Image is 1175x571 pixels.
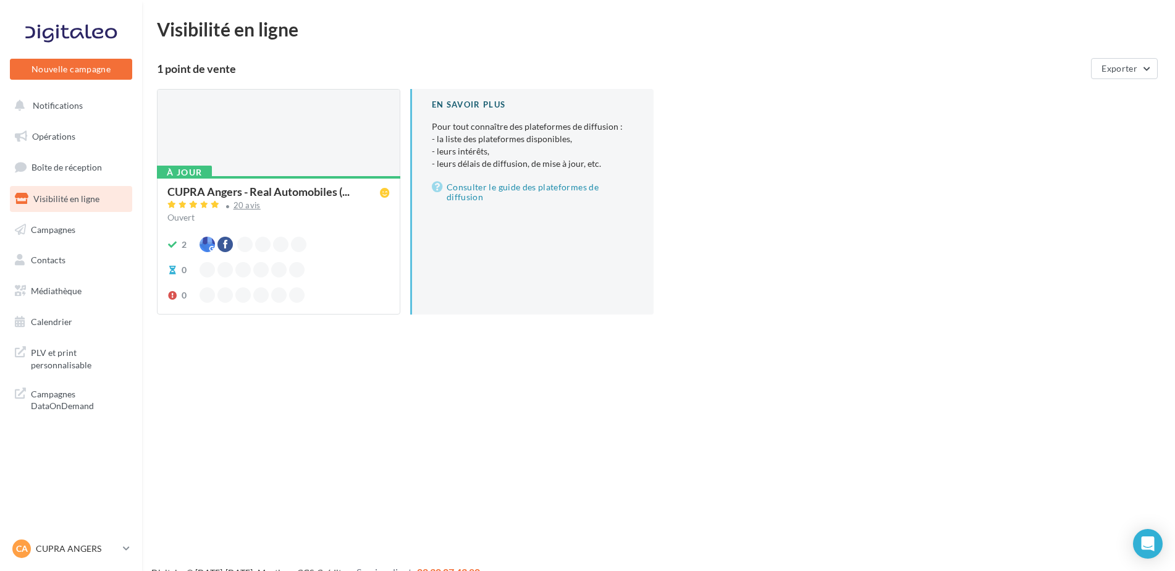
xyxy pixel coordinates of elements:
span: CUPRA Angers - Real Automobiles (... [167,186,350,197]
div: En savoir plus [432,99,634,111]
button: Exporter [1091,58,1158,79]
p: CUPRA ANGERS [36,543,118,555]
span: Visibilité en ligne [33,193,99,204]
span: Médiathèque [31,285,82,296]
a: Opérations [7,124,135,150]
span: Campagnes DataOnDemand [31,386,127,412]
a: Médiathèque [7,278,135,304]
button: Nouvelle campagne [10,59,132,80]
li: - leurs délais de diffusion, de mise à jour, etc. [432,158,634,170]
span: Notifications [33,100,83,111]
a: 20 avis [167,199,390,214]
div: 2 [182,239,187,251]
div: 0 [182,289,187,302]
span: Calendrier [31,316,72,327]
div: À jour [157,166,212,179]
a: Boîte de réception [7,154,135,180]
a: Campagnes DataOnDemand [7,381,135,417]
div: Visibilité en ligne [157,20,1160,38]
button: Notifications [7,93,130,119]
li: - la liste des plateformes disponibles, [432,133,634,145]
span: PLV et print personnalisable [31,344,127,371]
p: Pour tout connaître des plateformes de diffusion : [432,121,634,170]
a: Campagnes [7,217,135,243]
span: Ouvert [167,212,195,222]
a: CA CUPRA ANGERS [10,537,132,560]
span: Exporter [1101,63,1137,74]
a: Consulter le guide des plateformes de diffusion [432,180,634,205]
span: Campagnes [31,224,75,234]
span: Contacts [31,255,65,265]
span: CA [16,543,28,555]
a: Visibilité en ligne [7,186,135,212]
li: - leurs intérêts, [432,145,634,158]
div: 1 point de vente [157,63,1086,74]
div: 0 [182,264,187,276]
a: PLV et print personnalisable [7,339,135,376]
div: 20 avis [234,201,261,209]
a: Calendrier [7,309,135,335]
span: Boîte de réception [32,162,102,172]
span: Opérations [32,131,75,142]
a: Contacts [7,247,135,273]
div: Open Intercom Messenger [1133,529,1163,559]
